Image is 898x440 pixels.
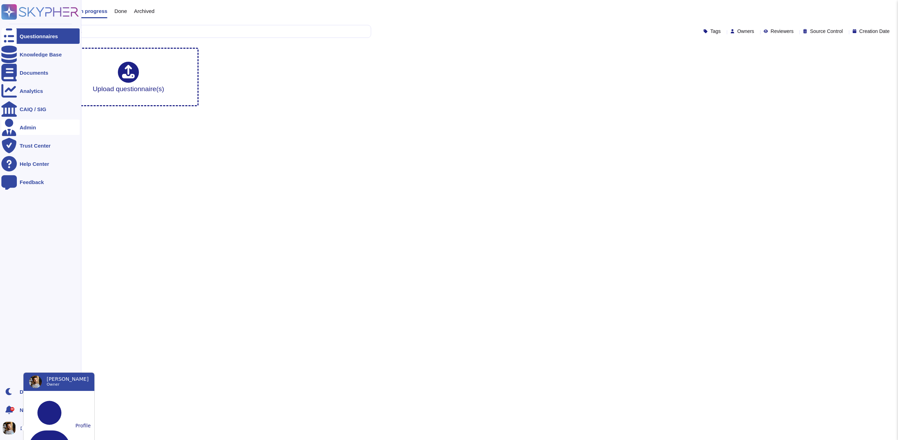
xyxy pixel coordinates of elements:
span: In progress [79,8,107,14]
div: Trust Center [20,143,51,148]
div: Analytics [20,88,43,94]
span: Owners [737,29,754,34]
button: user [1,420,20,436]
span: Notifications [20,407,52,413]
a: Admin [1,120,80,135]
a: Trust Center [1,138,80,153]
div: Dark mode [20,389,47,394]
a: Analytics [1,83,80,99]
span: Done [114,8,127,14]
a: Feedback [1,174,80,190]
div: Upload questionnaire(s) [93,62,164,92]
div: CAIQ / SIG [20,107,46,112]
a: Questionnaires [1,28,80,44]
span: [PERSON_NAME] [47,376,89,382]
span: Tags [710,29,721,34]
div: Questionnaires [20,34,58,39]
div: Knowledge Base [20,52,62,57]
div: Owner [47,382,89,387]
div: 9+ [10,407,14,411]
span: Source Control [810,29,843,34]
a: Knowledge Base [1,47,80,62]
input: Search by keywords [28,25,371,38]
div: Documents [20,70,48,75]
div: Admin [20,125,36,130]
span: Archived [134,8,154,14]
div: Help Center [20,161,49,167]
a: Documents [1,65,80,80]
img: user [29,375,42,388]
a: CAIQ / SIG [1,101,80,117]
img: user [3,422,15,434]
span: Creation Date [859,29,890,34]
span: Reviewers [771,29,793,34]
div: Feedback [20,180,44,185]
a: Help Center [1,156,80,171]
